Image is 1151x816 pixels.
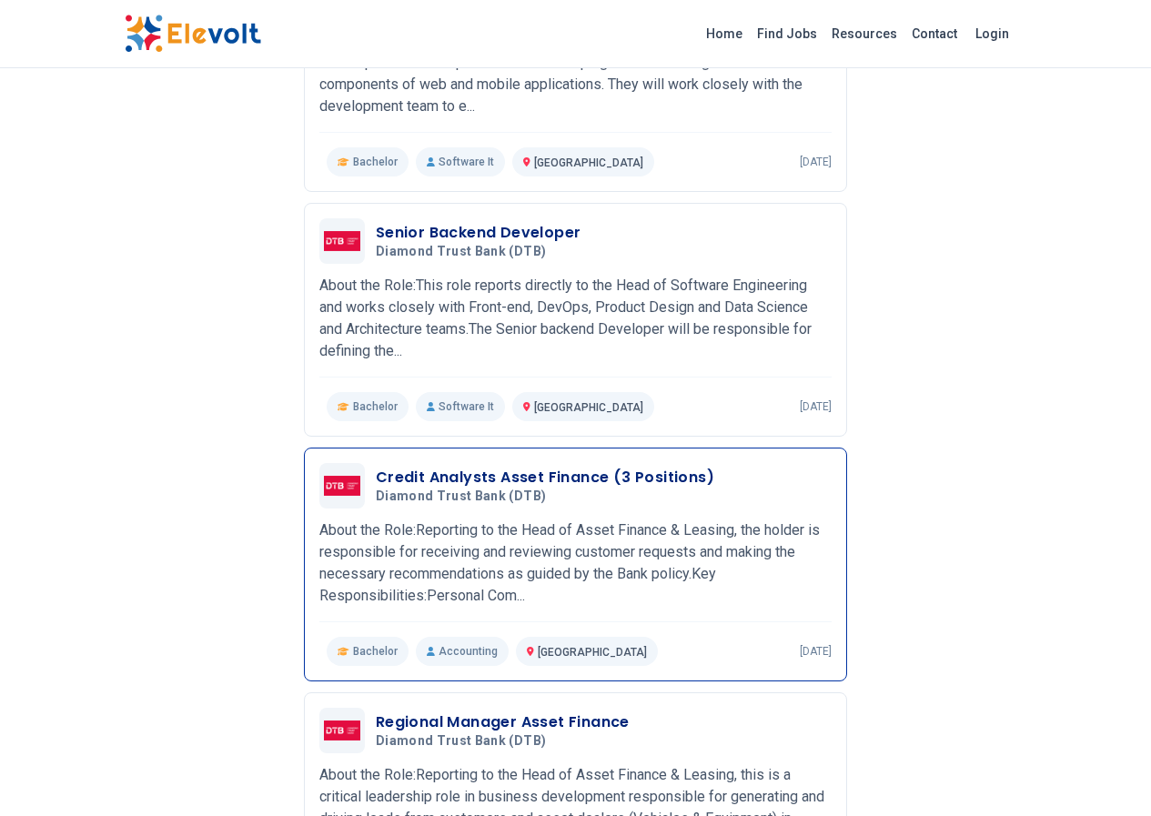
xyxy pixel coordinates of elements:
h3: Credit Analysts Asset Finance (3 Positions) [376,467,714,489]
span: Bachelor [353,155,398,169]
a: Find Jobs [750,19,824,48]
span: Diamond Trust Bank (DTB) [376,733,546,750]
a: Home [699,19,750,48]
p: Software It [416,392,505,421]
p: Accounting [416,637,509,666]
p: [DATE] [800,399,832,414]
p: Software It [416,147,505,176]
img: Diamond Trust Bank (DTB) [324,476,360,496]
iframe: Chat Widget [1060,729,1151,816]
span: [GEOGRAPHIC_DATA] [538,646,647,659]
span: [GEOGRAPHIC_DATA] [534,401,643,414]
span: Bachelor [353,644,398,659]
p: [DATE] [800,644,832,659]
h3: Regional Manager Asset Finance [376,711,630,733]
iframe: Advertisement [876,82,1064,628]
span: Diamond Trust Bank (DTB) [376,489,546,505]
a: Diamond Trust Bank (DTB)Senior Backend DeveloperDiamond Trust Bank (DTB)About the Role:This role ... [319,218,832,421]
p: About the Role:Reporting directly to the Lead Back Mid-Level Back End Developer will be responsib... [319,30,832,117]
span: Bachelor [353,399,398,414]
a: Login [964,15,1020,52]
span: Diamond Trust Bank (DTB) [376,244,546,260]
p: About the Role:Reporting to the Head of Asset Finance & Leasing, the holder is responsible for re... [319,519,832,607]
p: [DATE] [800,155,832,169]
h3: Senior Backend Developer [376,222,581,244]
img: Diamond Trust Bank (DTB) [324,720,360,740]
p: About the Role:This role reports directly to the Head of Software Engineering and works closely w... [319,275,832,362]
img: Elevolt [125,15,261,53]
a: Contact [904,19,964,48]
img: Diamond Trust Bank (DTB) [324,231,360,251]
iframe: Advertisement [125,82,314,628]
span: [GEOGRAPHIC_DATA] [534,156,643,169]
a: Diamond Trust Bank (DTB)Credit Analysts Asset Finance (3 Positions)Diamond Trust Bank (DTB)About ... [319,463,832,666]
a: Resources [824,19,904,48]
